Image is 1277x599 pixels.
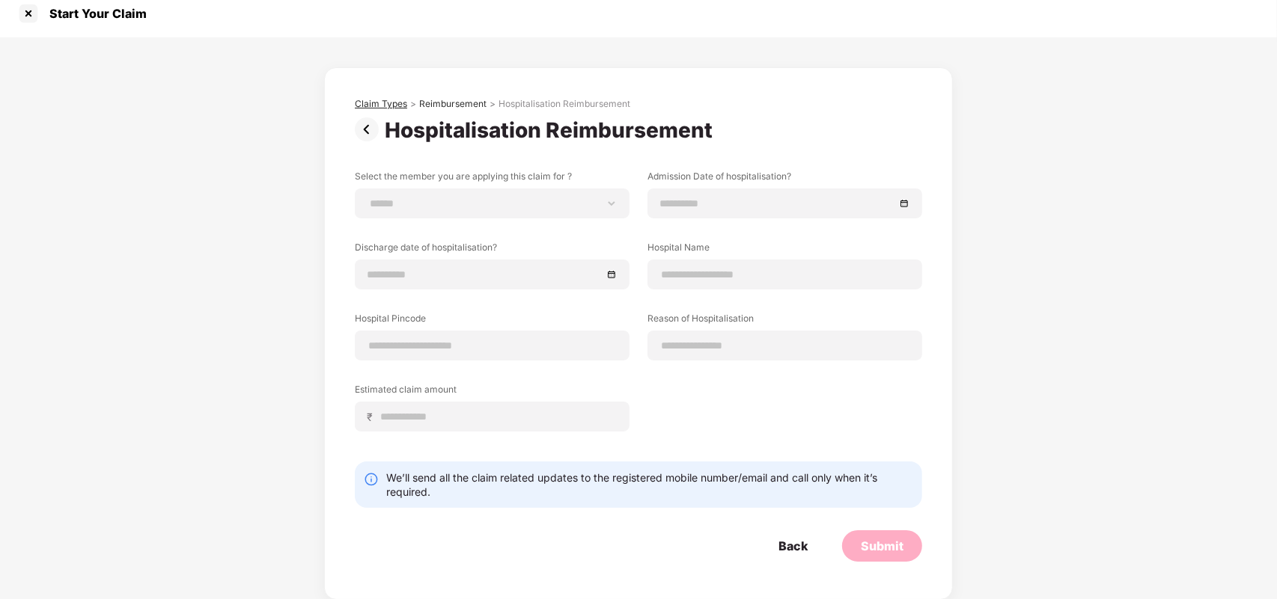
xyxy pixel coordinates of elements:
[355,98,407,110] div: Claim Types
[861,538,903,554] div: Submit
[386,470,913,499] div: We’ll send all the claim related updates to the registered mobile number/email and call only when...
[40,6,147,21] div: Start Your Claim
[647,312,922,331] label: Reason of Hospitalisation
[410,98,416,110] div: >
[355,241,630,259] label: Discharge date of hospitalisation?
[355,312,630,331] label: Hospital Pincode
[647,241,922,259] label: Hospital Name
[355,117,385,141] img: svg+xml;base64,PHN2ZyBpZD0iUHJldi0zMngzMiIgeG1sbnM9Imh0dHA6Ly93d3cudzMub3JnLzIwMDAvc3ZnIiB3aWR0aD...
[778,538,808,554] div: Back
[364,472,379,487] img: svg+xml;base64,PHN2ZyBpZD0iSW5mby0yMHgyMCIgeG1sbnM9Imh0dHA6Ly93d3cudzMub3JnLzIwMDAvc3ZnIiB3aWR0aD...
[355,383,630,402] label: Estimated claim amount
[499,98,630,110] div: Hospitalisation Reimbursement
[355,170,630,188] label: Select the member you are applying this claim for ?
[647,170,922,188] label: Admission Date of hospitalisation?
[419,98,487,110] div: Reimbursement
[367,410,379,424] span: ₹
[385,117,719,143] div: Hospitalisation Reimbursement
[490,98,496,110] div: >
